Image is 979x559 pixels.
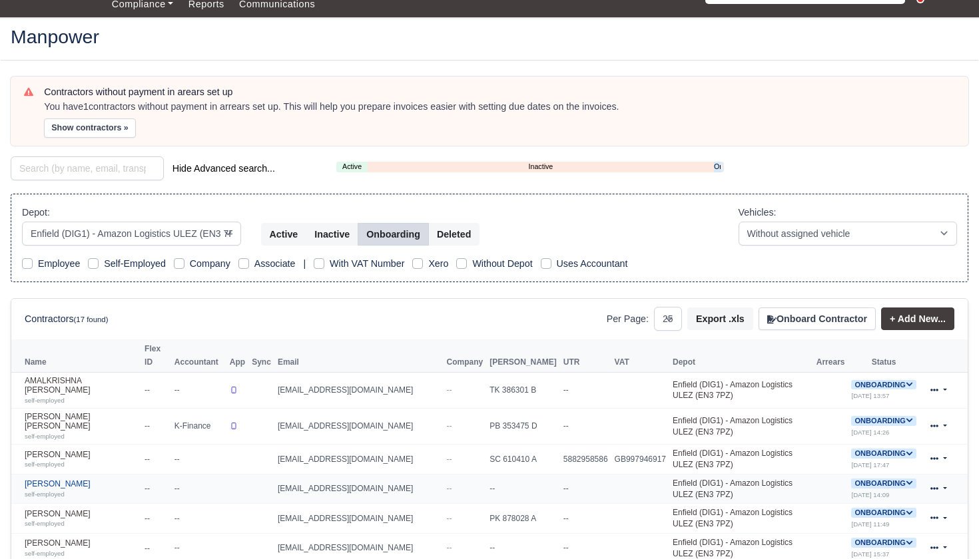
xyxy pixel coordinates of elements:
a: Enfield (DIG1) - Amazon Logistics ULEZ (EN3 7PZ) [673,416,793,437]
td: -- [560,372,611,408]
td: 5882958586 [560,445,611,474]
a: Enfield (DIG1) - Amazon Logistics ULEZ (EN3 7PZ) [673,508,793,528]
td: [EMAIL_ADDRESS][DOMAIN_NAME] [274,445,444,474]
label: Xero [428,256,448,272]
a: [PERSON_NAME] self-employed [25,450,138,469]
span: Onboarding [851,449,916,459]
th: VAT [611,339,669,372]
span: -- [446,514,452,523]
small: [DATE] 14:26 [851,429,889,436]
label: With VAT Number [330,256,404,272]
a: Active [336,161,367,172]
th: Email [274,339,444,372]
td: -- [141,372,171,408]
td: [EMAIL_ADDRESS][DOMAIN_NAME] [274,372,444,408]
small: [DATE] 15:37 [851,550,889,558]
label: Self-Employed [104,256,166,272]
span: Onboarding [851,478,916,488]
th: Sync [248,339,274,372]
td: -- [171,372,226,408]
td: -- [171,504,226,534]
td: -- [141,445,171,474]
span: -- [446,455,452,464]
td: -- [560,504,611,534]
td: -- [171,474,226,504]
th: Status [848,339,919,372]
label: Without Depot [472,256,532,272]
td: -- [171,445,226,474]
td: -- [560,474,611,504]
a: Onboarding [851,380,916,389]
th: Depot [669,339,813,372]
iframe: Chat Widget [912,495,979,559]
th: Name [11,339,141,372]
span: Onboarding [851,538,916,548]
small: self-employed [25,490,65,498]
th: UTR [560,339,611,372]
td: -- [141,474,171,504]
td: -- [141,408,171,444]
small: [DATE] 11:49 [851,520,889,528]
a: Inactive [368,161,714,172]
th: Company [443,339,486,372]
strong: 1 [83,101,89,112]
button: Deleted [428,223,480,246]
td: -- [560,408,611,444]
th: [PERSON_NAME] [486,339,560,372]
a: [PERSON_NAME] self-employed [25,479,138,498]
a: [PERSON_NAME] self-employed [25,509,138,528]
label: Vehicles: [739,205,777,220]
td: SC 610410 A [486,445,560,474]
small: [DATE] 14:09 [851,491,889,498]
button: Onboard Contractor [759,307,876,330]
a: Onboarding [851,538,916,547]
span: -- [446,421,452,431]
button: Hide Advanced search... [164,157,284,180]
td: PK 878028 A [486,504,560,534]
button: Inactive [306,223,358,246]
span: -- [446,543,452,552]
span: | [303,258,306,269]
a: Onboarding [851,449,916,458]
td: TK 386301 B [486,372,560,408]
td: -- [141,504,171,534]
a: Onboarding [851,416,916,425]
a: Enfield (DIG1) - Amazon Logistics ULEZ (EN3 7PZ) [673,449,793,469]
label: Uses Accountant [557,256,628,272]
label: Company [190,256,230,272]
small: (17 found) [74,315,109,323]
div: You have contractors without payment in arrears set up. This will help you prepare invoices easie... [44,100,955,114]
div: Manpower [1,17,978,60]
h6: Contractors without payment in arears set up [44,87,955,98]
th: Accountant [171,339,226,372]
th: Flex ID [141,339,171,372]
input: Search (by name, email, transporter id) ... [11,156,164,180]
th: Arrears [813,339,848,372]
small: self-employed [25,433,65,440]
small: self-employed [25,550,65,557]
a: [PERSON_NAME] [PERSON_NAME] self-employed [25,412,138,441]
a: Onboarding [851,508,916,517]
a: AMALKRISHNA [PERSON_NAME] self-employed [25,376,138,405]
label: Associate [254,256,296,272]
button: Active [261,223,307,246]
h6: Contractors [25,313,108,325]
a: Onboarding [714,161,721,172]
a: + Add New... [881,307,954,330]
td: [EMAIL_ADDRESS][DOMAIN_NAME] [274,504,444,534]
td: [EMAIL_ADDRESS][DOMAIN_NAME] [274,474,444,504]
h2: Manpower [11,27,968,46]
a: [PERSON_NAME] self-employed [25,538,138,558]
td: -- [486,474,560,504]
small: [DATE] 13:57 [851,392,889,399]
a: Enfield (DIG1) - Amazon Logistics ULEZ (EN3 7PZ) [673,538,793,558]
button: Onboarding [358,223,429,246]
td: PB 353475 D [486,408,560,444]
a: Onboarding [851,478,916,488]
th: App [226,339,248,372]
a: Enfield (DIG1) - Amazon Logistics ULEZ (EN3 7PZ) [673,478,793,499]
